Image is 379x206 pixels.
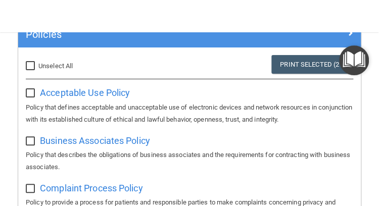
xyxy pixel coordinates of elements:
span: Unselect All [38,62,73,70]
button: Open Resource Center [339,45,369,75]
h5: Policies [26,29,268,40]
input: Unselect All [26,62,37,70]
a: Print Selected (21) [271,55,353,74]
span: Acceptable Use Policy [40,87,130,98]
p: Policy that defines acceptable and unacceptable use of electronic devices and network resources i... [26,101,353,126]
span: Complaint Process Policy [40,183,143,193]
p: Policy that describes the obligations of business associates and the requirements for contracting... [26,149,353,173]
span: Business Associates Policy [40,135,150,146]
a: Policies [26,26,353,42]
